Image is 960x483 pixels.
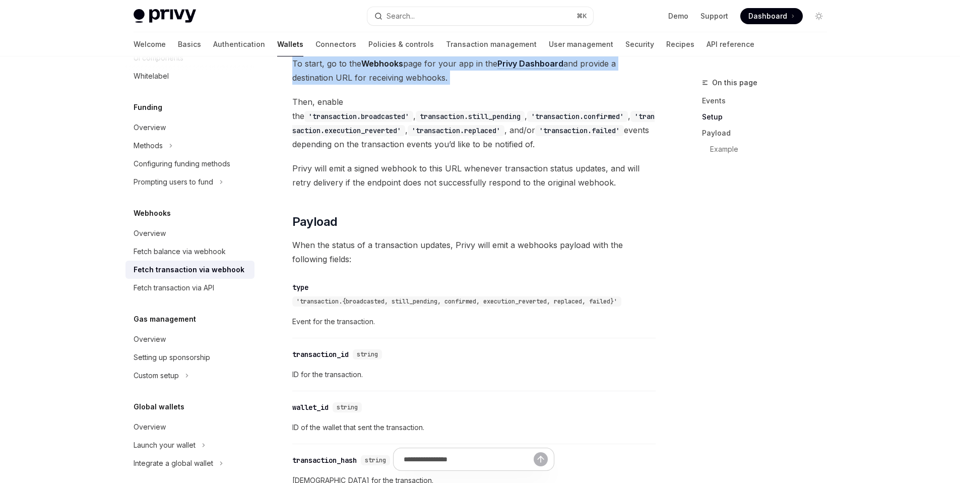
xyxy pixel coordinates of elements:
span: Event for the transaction. [292,316,656,328]
span: When the status of a transaction updates, Privy will emit a webhooks payload with the following f... [292,238,656,266]
span: On this page [712,77,757,89]
input: Ask a question... [404,448,534,470]
button: Open search [367,7,593,25]
div: Overview [134,421,166,433]
a: Setting up sponsorship [125,348,254,367]
span: ⌘ K [577,12,587,20]
code: transaction.still_pending [416,111,525,122]
div: Custom setup [134,370,179,382]
h5: Webhooks [134,207,171,219]
button: Toggle Custom setup section [125,367,254,385]
button: Toggle Methods section [125,137,254,155]
a: Policies & controls [368,32,434,56]
span: Dashboard [748,11,787,21]
h5: Funding [134,101,162,113]
div: Overview [134,227,166,239]
div: Fetch transaction via API [134,282,214,294]
a: Authentication [213,32,265,56]
a: Overview [125,418,254,436]
a: Overview [125,330,254,348]
span: Payload [292,214,338,230]
a: Setup [702,109,835,125]
span: ID for the transaction. [292,369,656,381]
a: Privy Dashboard [497,58,563,69]
a: Basics [178,32,201,56]
div: Prompting users to fund [134,176,213,188]
span: string [337,403,358,411]
div: wallet_id [292,402,329,412]
code: 'transaction.confirmed' [527,111,628,122]
div: Overview [134,333,166,345]
div: transaction_id [292,349,349,359]
a: Overview [125,118,254,137]
div: Setting up sponsorship [134,351,210,364]
a: Whitelabel [125,67,254,85]
div: Whitelabel [134,70,169,82]
a: Example [702,141,835,157]
span: 'transaction.{broadcasted, still_pending, confirmed, execution_reverted, replaced, failed}' [296,297,617,306]
div: Integrate a global wallet [134,457,213,469]
div: Overview [134,122,166,134]
button: Toggle Integrate a global wallet section [125,454,254,472]
div: Fetch balance via webhook [134,246,226,258]
a: Configuring funding methods [125,155,254,173]
code: 'transaction.failed' [535,125,624,136]
a: User management [549,32,613,56]
a: Fetch transaction via API [125,279,254,297]
a: Overview [125,224,254,243]
button: Toggle Prompting users to fund section [125,173,254,191]
div: type [292,282,308,292]
span: ID of the wallet that sent the transaction. [292,421,656,434]
div: Fetch transaction via webhook [134,264,244,276]
div: Launch your wallet [134,439,196,451]
a: Fetch balance via webhook [125,243,254,261]
a: Support [700,11,728,21]
a: Events [702,93,835,109]
h5: Global wallets [134,401,184,413]
a: Connectors [315,32,356,56]
a: Fetch transaction via webhook [125,261,254,279]
div: Search... [387,10,415,22]
a: Security [625,32,654,56]
span: Then, enable the , , , , , and/or events depending on the transaction events you’d like to be not... [292,95,656,151]
code: 'transaction.broadcasted' [304,111,413,122]
button: Toggle Launch your wallet section [125,436,254,454]
a: Demo [668,11,688,21]
img: light logo [134,9,196,23]
span: Privy will emit a signed webhook to this URL whenever transaction status updates, and will retry ... [292,161,656,190]
div: Methods [134,140,163,152]
a: Welcome [134,32,166,56]
a: Recipes [666,32,694,56]
a: Transaction management [446,32,537,56]
span: string [357,350,378,358]
a: Payload [702,125,835,141]
button: Toggle dark mode [811,8,827,24]
code: 'transaction.replaced' [408,125,504,136]
a: Wallets [277,32,303,56]
strong: Webhooks [361,58,403,69]
button: Send message [534,452,548,466]
a: Dashboard [740,8,803,24]
a: API reference [707,32,754,56]
span: To start, go to the page for your app in the and provide a destination URL for receiving webhooks. [292,56,656,85]
div: Configuring funding methods [134,158,230,170]
h5: Gas management [134,313,196,325]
